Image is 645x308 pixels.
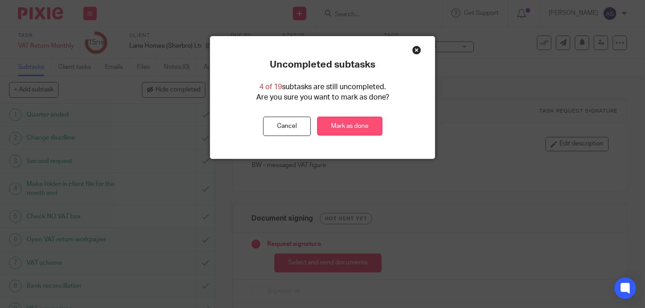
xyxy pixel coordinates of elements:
[259,82,386,92] p: subtasks are still uncompleted.
[256,92,389,103] p: Are you sure you want to mark as done?
[263,117,311,136] button: Cancel
[259,83,282,91] span: 4 of 19
[270,59,375,71] p: Uncompleted subtasks
[317,117,382,136] a: Mark as done
[412,45,421,54] div: Close this dialog window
